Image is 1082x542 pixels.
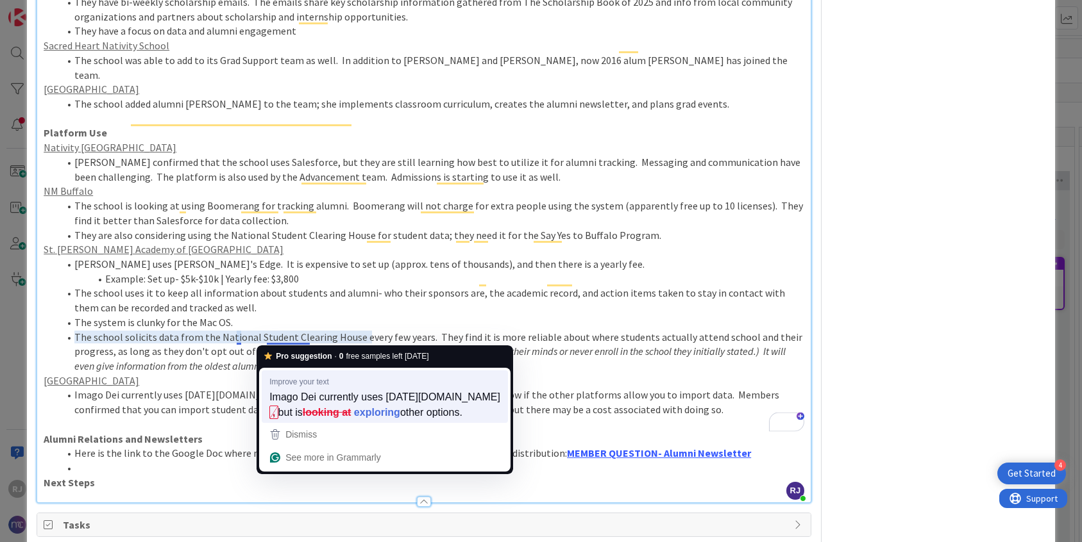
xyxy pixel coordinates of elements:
li: Here is the link to the Google Doc where members described their practices with alumni newsletter... [59,446,804,461]
span: RJ [786,482,804,500]
div: 4 [1054,459,1066,471]
u: St. [PERSON_NAME] Academy of [GEOGRAPHIC_DATA] [44,243,283,256]
li: The school added alumni [PERSON_NAME] to the team; she implements classroom curriculum, creates t... [59,97,804,111]
strong: Next Steps [44,476,95,489]
div: Get Started [1008,467,1056,480]
u: NM Buffalo [44,185,93,197]
strong: Alumni Relations and Newsletters [44,432,203,445]
a: MEMBER QUESTION- Alumni Newsletter [567,447,751,459]
span: Support [27,2,58,17]
div: Open Get Started checklist, remaining modules: 4 [997,463,1066,484]
li: [PERSON_NAME] uses [PERSON_NAME]'s Edge. It is expensive to set up (approx. tens of thousands), a... [59,257,804,272]
li: The school was able to add to its Grad Support team as well. In addition to [PERSON_NAME] and [PE... [59,53,804,82]
em: This helps when students change their minds or never enroll in the school they initially stated.)... [74,345,788,372]
strong: Platform Use [44,126,107,139]
li: The school is looking at using Boomerang for tracking alumni. Boomerang will not charge for extra... [59,199,804,227]
li: Example: Set up- $5k-$10k | Yearly fee: $3,800 [59,272,804,286]
u: Sacred Heart Nativity School [44,39,169,52]
li: The system is clunky for the Mac OS. [59,315,804,330]
u: [GEOGRAPHIC_DATA] [44,83,139,95]
li: [PERSON_NAME] confirmed that the school uses Salesforce, but they are still learning how best to ... [59,155,804,184]
li: Imago Dei currently uses [DATE][DOMAIN_NAME], but is looking at other options. Interested to know... [59,388,804,416]
u: Nativity [GEOGRAPHIC_DATA] [44,141,176,154]
li: They are also considering using the National Student Clearing House for student data; they need i... [59,228,804,243]
span: Tasks [63,517,788,532]
li: They have a focus on data and alumni engagement [59,24,804,38]
u: [GEOGRAPHIC_DATA] [44,374,139,387]
li: The school solicits data from the National Student Clearing House every few years. They find it i... [59,330,804,374]
li: The school uses it to keep all information about students and alumni- who their sponsors are, the... [59,286,804,315]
